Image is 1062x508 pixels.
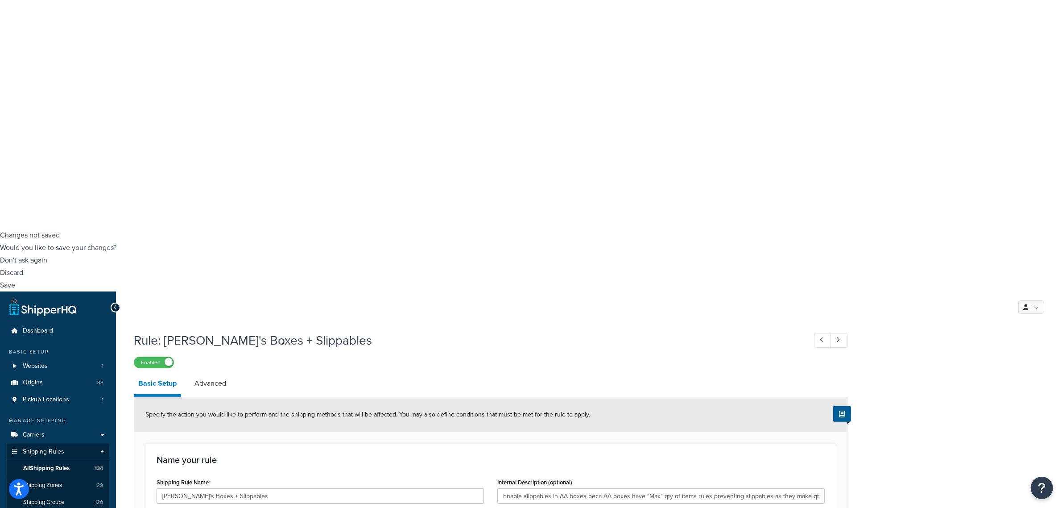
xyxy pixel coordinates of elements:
span: Carriers [23,431,45,439]
button: Open Resource Center [1031,477,1053,499]
span: 38 [97,379,103,387]
span: Shipping Zones [23,482,62,489]
span: 134 [95,465,103,472]
span: 29 [97,482,103,489]
a: Pickup Locations1 [7,391,109,408]
button: Show Help Docs [833,406,851,422]
a: Previous Record [814,333,831,348]
label: Internal Description (optional) [497,479,572,486]
span: All Shipping Rules [23,465,70,472]
div: Basic Setup [7,348,109,356]
a: AllShipping Rules134 [7,460,109,477]
h1: Rule: [PERSON_NAME]'s Boxes + Slippables [134,332,798,349]
li: Websites [7,358,109,375]
label: Enabled [134,357,174,368]
span: Pickup Locations [23,396,69,404]
span: Websites [23,362,48,370]
a: Websites1 [7,358,109,375]
h3: Name your rule [157,455,825,465]
li: Shipping Zones [7,477,109,494]
li: Origins [7,375,109,391]
span: 120 [95,499,103,506]
a: Shipping Rules [7,444,109,460]
a: Dashboard [7,323,109,339]
div: Manage Shipping [7,417,109,425]
a: Shipping Zones29 [7,477,109,494]
span: Shipping Groups [23,499,64,506]
span: 1 [102,396,103,404]
a: Next Record [831,333,848,348]
span: Dashboard [23,327,53,335]
li: Pickup Locations [7,391,109,408]
span: Origins [23,379,43,387]
label: Shipping Rule Name [157,479,211,486]
a: Basic Setup [134,373,181,397]
a: Advanced [190,373,231,394]
span: Specify the action you would like to perform and the shipping methods that will be affected. You ... [145,410,590,419]
a: Origins38 [7,375,109,391]
span: Shipping Rules [23,448,64,456]
span: 1 [102,362,103,370]
a: Carriers [7,427,109,443]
